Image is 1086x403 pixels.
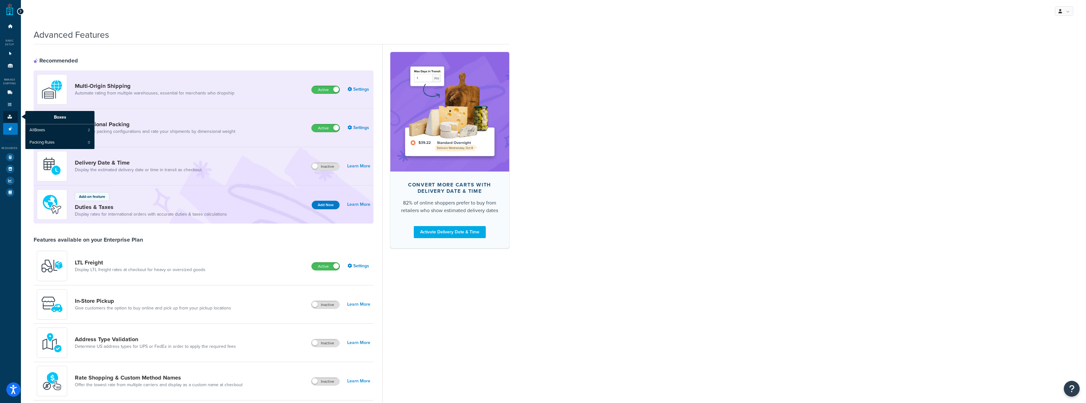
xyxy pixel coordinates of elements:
li: Help Docs [3,187,18,198]
label: Active [312,86,340,94]
a: Learn More [347,300,370,309]
label: Inactive [311,301,339,309]
img: y79ZsPf0fXUFUhFXDzUgf+ktZg5F2+ohG75+v3d2s1D9TjoU8PiyCIluIjV41seZevKCRuEjTPPOKHJsQcmKCXGdfprl3L4q7... [41,255,63,277]
button: Add Now [312,201,340,209]
a: LTL Freight [75,259,205,266]
a: Automate rating from multiple warehouses, essential for merchants who dropship [75,90,234,96]
a: Give customers the option to buy online and pick up from your pickup locations [75,305,231,311]
a: Settings [348,85,370,94]
a: Learn More [347,338,370,347]
img: gfkeb5ejjkALwAAAABJRU5ErkJggg== [41,155,63,177]
li: Advanced Features [3,123,18,135]
a: Determine US address types for UPS or FedEx in order to apply the required fees [75,343,236,350]
span: Packing Rules [29,140,55,146]
p: Add-on feature [79,194,105,199]
a: Duties & Taxes [75,204,227,211]
a: Offer the lowest rate from multiple carriers and display as a custom name at checkout [75,382,243,388]
a: Display the estimated delivery date or time in transit as checkout. [75,167,203,173]
li: Packing Rules [25,137,94,149]
li: Dashboard [3,21,18,32]
div: Features available on your Enterprise Plan [34,236,143,243]
li: Test Your Rates [3,152,18,163]
a: Display rates for international orders with accurate duties & taxes calculations [75,211,227,218]
li: Analytics [3,175,18,186]
a: Settings [348,123,370,132]
img: icon-duo-feat-rate-shopping-ecdd8bed.png [41,370,63,392]
a: Learn More [347,377,370,386]
label: Inactive [311,163,339,170]
img: wfgcfpwTIucLEAAAAASUVORK5CYII= [41,293,63,315]
label: Active [312,124,340,132]
button: Open Resource Center [1064,381,1080,397]
img: feature-image-ddt-36eae7f7280da8017bfb280eaccd9c446f90b1fe08728e4019434db127062ab4.png [400,62,500,162]
label: Active [312,263,340,270]
span: 0 [88,140,90,145]
div: Convert more carts with delivery date & time [400,182,499,194]
img: WatD5o0RtDAAAAAElFTkSuQmCC [41,78,63,101]
li: Carriers [3,87,18,99]
a: Learn More [347,162,370,171]
span: 2 [88,127,90,133]
h1: Advanced Features [34,29,109,41]
a: Multi-Origin Shipping [75,82,234,89]
a: AllBoxes2 [25,124,94,136]
li: Websites [3,48,18,60]
a: Display LTL freight rates at checkout for heavy or oversized goods [75,267,205,273]
label: Inactive [311,339,339,347]
span: All Boxes [29,127,45,133]
div: 82% of online shoppers prefer to buy from retailers who show estimated delivery dates [400,199,499,214]
li: Shipping Rules [3,99,18,111]
a: In-Store Pickup [75,297,231,304]
a: Learn More [347,200,370,209]
a: Delivery Date & Time [75,159,203,166]
div: Recommended [34,57,78,64]
p: Boxes [25,111,94,124]
img: icon-duo-feat-landed-cost-7136b061.png [41,193,63,216]
a: Determine packing configurations and rate your shipments by dimensional weight [75,128,235,135]
a: Settings [348,262,370,270]
img: kIG8fy0lQAAAABJRU5ErkJggg== [41,332,63,354]
a: Packing Rules0 [25,137,94,149]
label: Inactive [311,378,339,385]
a: Rate Shopping & Custom Method Names [75,374,243,381]
li: Origins [3,60,18,72]
a: Activate Delivery Date & Time [414,226,486,238]
a: Address Type Validation [75,336,236,343]
li: Boxes [3,111,18,123]
a: Dimensional Packing [75,121,235,128]
li: Marketplace [3,163,18,175]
